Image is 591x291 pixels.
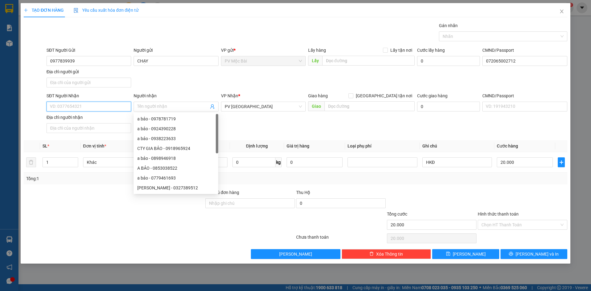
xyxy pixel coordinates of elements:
input: Địa chỉ của người gửi [46,78,131,87]
span: [PERSON_NAME] và In [516,251,559,257]
div: CTY GIA BẢO - 0918965924 [134,143,218,153]
span: Giá trị hàng [287,143,309,148]
span: Yêu cầu xuất hóa đơn điện tử [74,8,139,13]
div: Địa chỉ người gửi [46,68,131,75]
span: plus [558,160,564,165]
button: deleteXóa Thông tin [342,249,431,259]
span: SL [42,143,47,148]
button: delete [26,157,36,167]
span: delete [369,252,374,257]
div: SĐT Người Gửi [46,47,131,54]
div: a bảo - 0938223633 [134,134,218,143]
span: VP Nhận [221,93,238,98]
button: Close [553,3,570,20]
span: plus [24,8,28,12]
span: Thu Hộ [296,190,310,195]
div: Người gửi [134,47,218,54]
div: a bảo - 0779461693 [137,175,215,181]
span: PV Mộc Bài [225,56,302,66]
div: a bảo - 0938223633 [137,135,215,142]
span: printer [509,252,513,257]
div: SĐT Người Nhận [46,92,131,99]
span: Tổng cước [387,212,407,216]
span: user-add [210,104,215,109]
div: CMND/Passport [482,92,567,99]
button: printer[PERSON_NAME] và In [501,249,567,259]
span: Xóa Thông tin [376,251,403,257]
div: a bảo - 0978781719 [137,115,215,122]
div: Tổng: 1 [26,175,228,182]
div: VP gửi [221,47,306,54]
span: kg [275,157,282,167]
div: A BẢO - 0853038522 [134,163,218,173]
div: Chưa thanh toán [295,234,386,245]
th: Ghi chú [420,140,494,152]
input: Cước giao hàng [417,102,480,111]
img: icon [74,8,78,13]
label: Gán nhãn [439,23,458,28]
div: Địa chỉ người nhận [46,114,131,121]
span: Đơn vị tính [83,143,106,148]
span: [PERSON_NAME] [453,251,486,257]
button: save[PERSON_NAME] [432,249,499,259]
div: a bảo - 0924390228 [134,124,218,134]
div: [PERSON_NAME] - 0327389512 [137,184,215,191]
span: Lấy tận nơi [388,47,415,54]
div: a bảo - 0898946918 [134,153,218,163]
span: save [446,252,450,257]
input: 0 [287,157,343,167]
div: CMND/Passport [482,47,567,54]
div: a bảo - 0898946918 [137,155,215,162]
input: Địa chỉ của người nhận [46,123,131,133]
span: Cước hàng [497,143,518,148]
span: Giao hàng [308,93,328,98]
input: Ghi Chú [422,157,492,167]
span: Khác [87,158,149,167]
input: Dọc đường [322,56,415,66]
input: Dọc đường [324,101,415,111]
span: [GEOGRAPHIC_DATA] tận nơi [353,92,415,99]
label: Ghi chú đơn hàng [205,190,239,195]
label: Cước lấy hàng [417,48,445,53]
div: A BẢO - 0853038522 [137,165,215,172]
div: a bảo - 0779461693 [134,173,218,183]
span: close [559,9,564,14]
div: Người nhận [134,92,218,99]
span: [PERSON_NAME] [279,251,312,257]
span: Lấy hàng [308,48,326,53]
span: Định lượng [246,143,268,148]
div: a bảo - 0978781719 [134,114,218,124]
div: CTY GIA BẢO - 0918965924 [137,145,215,152]
th: Loại phụ phí [345,140,420,152]
button: [PERSON_NAME] [251,249,340,259]
label: Hình thức thanh toán [478,212,519,216]
input: Cước lấy hàng [417,56,480,66]
div: Gia Bảo - 0327389512 [134,183,218,193]
span: Lấy [308,56,322,66]
span: PV Tây Ninh [225,102,302,111]
button: plus [558,157,565,167]
div: a bảo - 0924390228 [137,125,215,132]
input: Ghi chú đơn hàng [205,198,295,208]
label: Cước giao hàng [417,93,448,98]
span: Giao [308,101,324,111]
span: TẠO ĐƠN HÀNG [24,8,64,13]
